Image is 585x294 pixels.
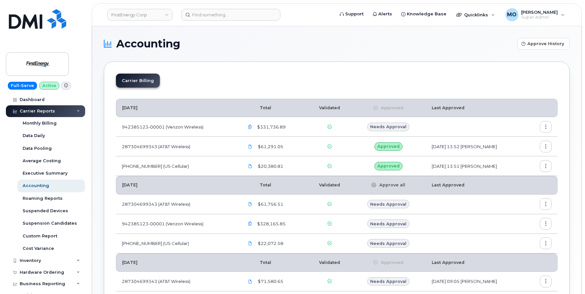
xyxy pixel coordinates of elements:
span: Approve all [376,182,405,188]
span: Approved [377,143,400,149]
a: First Energy 175300282 Jul 2025.pdf [244,160,256,172]
td: 287304699343 (AT&T Wireless) [116,137,238,156]
th: [DATE] [116,99,238,117]
button: Approve History [517,38,570,50]
th: [DATE] [116,176,238,194]
th: Validated [308,176,351,194]
span: Total [244,105,271,110]
span: Total [244,182,271,187]
th: Validated [308,253,351,272]
td: 942385123-00001 (Verizon Wireless) [116,214,238,234]
span: Needs Approval [370,201,406,207]
a: FirstEnergy.287304699343_20250701_F.pdf [244,141,256,152]
td: [DATE] 13:52 [PERSON_NAME] [426,137,527,156]
iframe: Messenger Launcher [557,266,580,289]
span: Total [244,260,271,265]
td: 287304699343 (AT&T Wireless) [116,195,238,214]
a: 287304699343_20250501_F.pdf [244,276,256,287]
span: $331,736.89 [256,124,286,130]
td: [PHONE_NUMBER] (US Cellular) [116,156,238,176]
td: [DATE] 13:51 [PERSON_NAME] [426,156,527,176]
span: Accounting [116,39,180,49]
td: 287304699343 (AT&T Wireless) [116,272,238,291]
span: $71,580.65 [256,278,283,285]
td: [DATE] 09:05 [PERSON_NAME] [426,272,527,291]
td: [PHONE_NUMBER] (US Cellular) [116,234,238,253]
span: $328,165.85 [256,221,286,227]
span: Approved [378,260,403,266]
span: $61,756.51 [256,201,283,207]
span: Needs Approval [370,124,406,130]
span: Approved [377,163,400,169]
span: $61,291.05 [256,144,283,150]
a: First Energy 1753000282 June 2025-2.pdf [244,238,256,249]
span: Needs Approval [370,278,406,285]
span: $20,380.81 [256,163,283,169]
th: Validated [308,99,351,117]
span: Approved [378,105,403,111]
span: $22,072.58 [256,240,283,247]
span: Needs Approval [370,240,406,247]
span: Needs Approval [370,221,406,227]
a: 287304699343_20250601_F.pdf [244,199,256,210]
th: [DATE] [116,253,238,272]
th: Last Approved [426,253,527,272]
td: 942385123-00001 (Verizon Wireless) [116,117,238,137]
th: Last Approved [426,176,527,194]
span: Approve History [527,41,564,47]
th: Last Approved [426,99,527,117]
